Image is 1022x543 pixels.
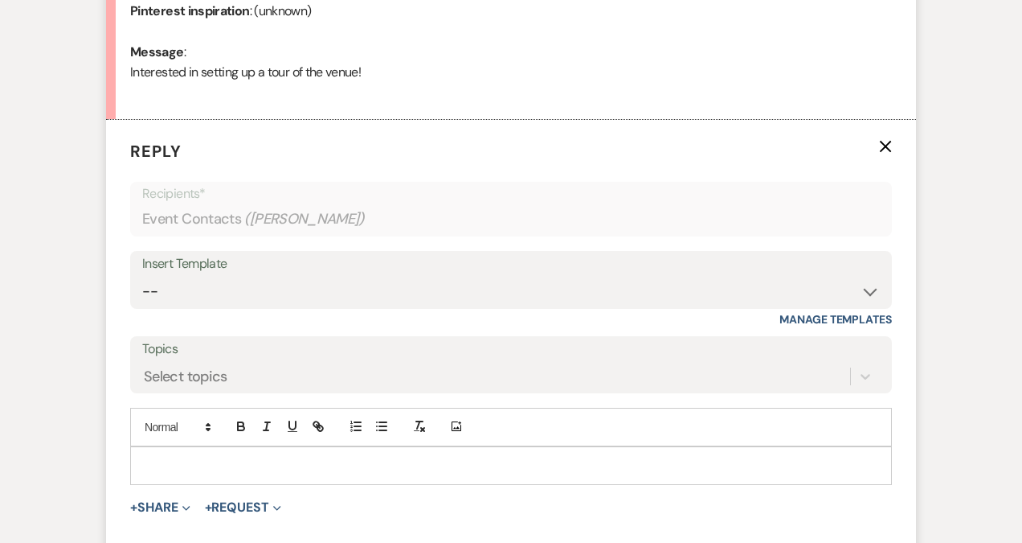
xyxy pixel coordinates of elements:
[142,204,880,235] div: Event Contacts
[142,253,880,276] div: Insert Template
[205,501,212,514] span: +
[244,208,365,230] span: ( [PERSON_NAME] )
[144,365,227,387] div: Select topics
[130,501,190,514] button: Share
[130,2,250,19] b: Pinterest inspiration
[205,501,281,514] button: Request
[130,141,182,162] span: Reply
[130,43,184,60] b: Message
[130,501,137,514] span: +
[142,338,880,361] label: Topics
[142,183,880,204] p: Recipients*
[779,312,892,327] a: Manage Templates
